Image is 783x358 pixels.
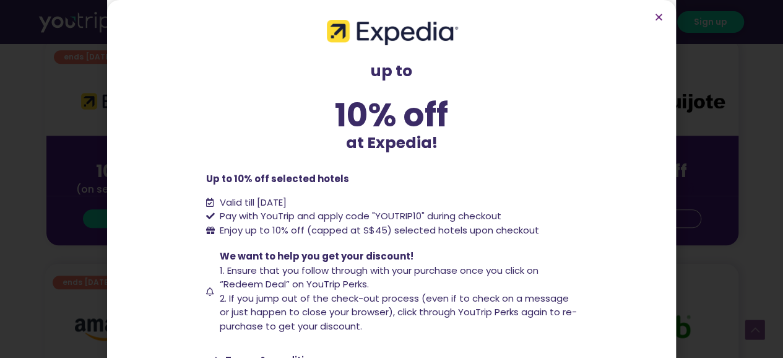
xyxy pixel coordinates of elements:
[206,59,578,83] p: up to
[220,250,413,263] span: We want to help you get your discount!
[654,12,664,22] a: Close
[206,98,578,131] div: 10% off
[217,209,501,224] span: Pay with YouTrip and apply code "YOUTRIP10" during checkout
[206,172,578,186] p: Up to 10% off selected hotels
[206,131,578,155] p: at Expedia!
[220,264,539,291] span: 1. Ensure that you follow through with your purchase once you click on “Redeem Deal” on YouTrip P...
[220,196,287,209] span: Valid till [DATE]
[217,224,539,238] span: Enjoy up to 10% off (capped at S$45) selected hotels upon checkout
[220,292,577,333] span: 2. If you jump out of the check-out process (even if to check on a message or just happen to clos...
